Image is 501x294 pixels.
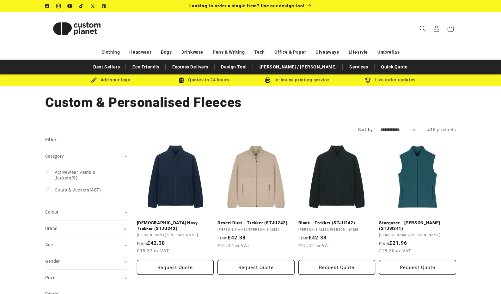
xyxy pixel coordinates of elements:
a: [DEMOGRAPHIC_DATA] Navy - Trekker (STJU242) [137,220,214,231]
span: Gender [45,259,60,264]
h1: Custom & Personalised Fleeces [45,94,456,111]
a: Bags [161,47,172,58]
a: Office & Paper [274,47,306,58]
summary: Search [416,22,430,36]
a: Stargazer - [PERSON_NAME] (STJW241) [379,220,456,231]
a: Umbrellas [377,47,400,58]
span: Age [45,242,53,247]
button: Request Quote [217,260,295,275]
a: Black - Trekker (STJU242) [298,220,376,226]
summary: Age (0 selected) [45,237,127,253]
div: Live order updates [344,76,437,84]
summary: Colour (0 selected) [45,204,127,220]
label: Sort by: [358,127,374,132]
summary: Brand (0 selected) [45,220,127,237]
a: Clothing [101,47,120,58]
a: Tech [254,47,265,58]
span: Category [45,154,64,159]
a: Quick Quote [378,62,411,73]
button: Request Quote [379,260,456,275]
a: Headwear [129,47,151,58]
div: Add your logo [64,76,157,84]
span: (9) [55,169,117,181]
a: Giveaways [315,47,339,58]
img: Order updates [365,77,371,83]
span: Price [45,275,56,280]
img: Order Updates Icon [179,77,184,83]
img: Custom Planet [45,15,108,43]
button: Request Quote [137,260,214,275]
img: Brush Icon [91,77,97,83]
span: Colour [45,209,59,215]
span: (407) [55,187,101,193]
img: In-house printing [265,77,271,83]
span: Activewear Vests & Jackets [55,170,96,180]
summary: Category (0 selected) [45,148,127,164]
div: In-house printing service [251,76,344,84]
span: Coats & Jackets [55,187,89,192]
a: Custom Planet [43,12,111,45]
span: Looking to order a single item? Use our design tool [189,3,305,8]
a: Lifestyle [349,47,368,58]
a: Services [346,62,371,73]
div: Quotes in 24 hours [157,76,251,84]
a: Eco Friendly [129,62,162,73]
span: 416 products [427,127,456,132]
span: Brand [45,226,58,231]
a: Pens & Writing [213,47,245,58]
button: Request Quote [298,260,376,275]
summary: Gender (0 selected) [45,253,127,269]
a: [PERSON_NAME] / [PERSON_NAME] [256,62,340,73]
h2: Filter: [45,136,58,144]
a: Desert Dust - Trekker (STJU242) [217,220,295,226]
summary: Price [45,270,127,286]
a: Design Tool [218,62,250,73]
a: Best Sellers [90,62,123,73]
a: Express Delivery [169,62,212,73]
a: Drinkware [181,47,203,58]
